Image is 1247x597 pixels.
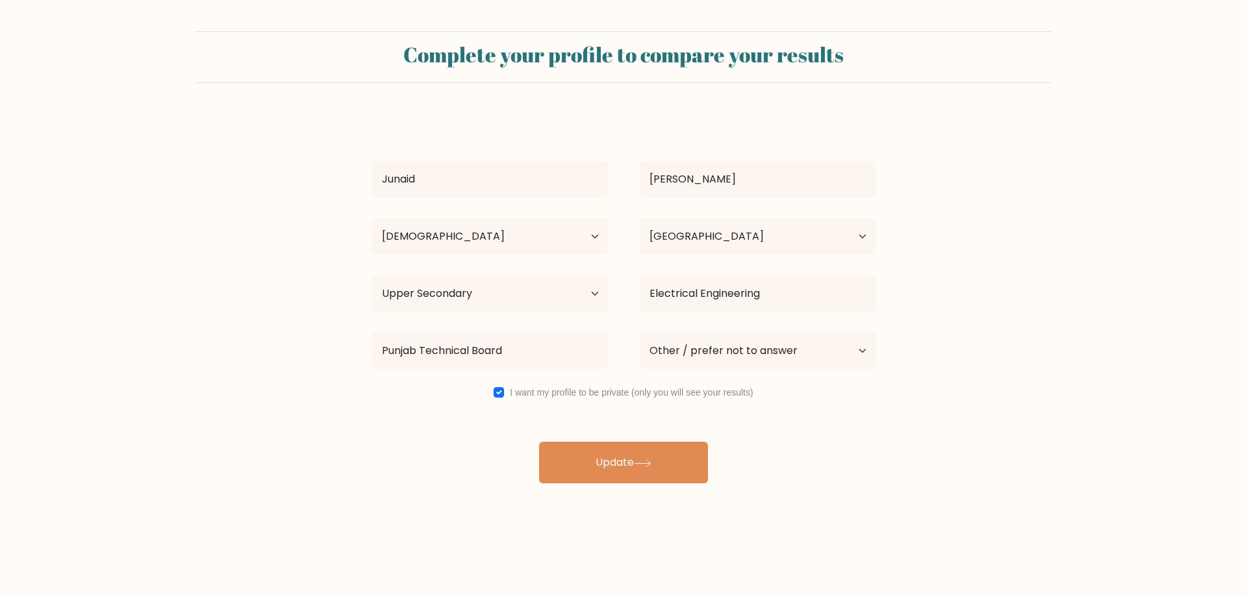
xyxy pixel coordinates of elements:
button: Update [539,442,708,483]
input: What did you study? [639,275,875,312]
input: Most relevant educational institution [372,333,608,369]
input: First name [372,161,608,197]
label: I want my profile to be private (only you will see your results) [510,387,753,398]
input: Last name [639,161,875,197]
h2: Complete your profile to compare your results [203,42,1044,67]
